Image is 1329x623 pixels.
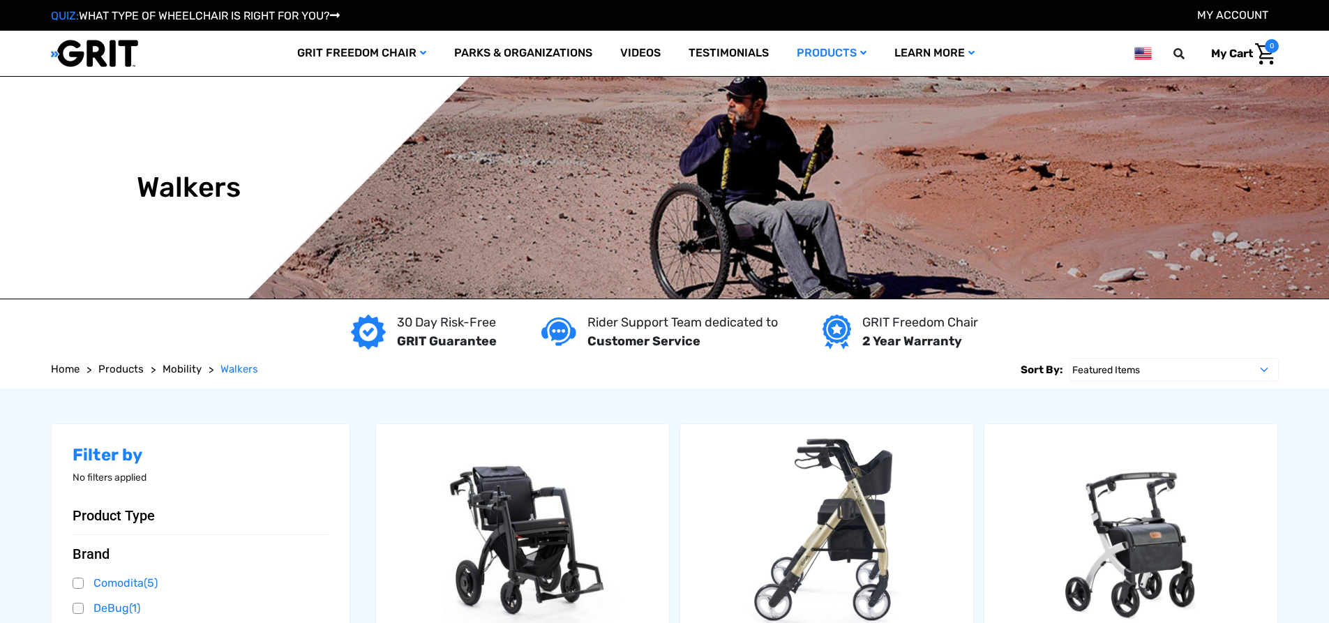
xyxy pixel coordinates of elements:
[1201,39,1279,68] a: Cart with 0 items
[351,315,386,350] img: GRIT Guarantee
[862,333,962,349] strong: 2 Year Warranty
[163,361,202,377] a: Mobility
[51,361,80,377] a: Home
[587,313,778,332] p: Rider Support Team dedicated to
[51,363,80,375] span: Home
[73,546,329,562] button: Brand
[587,333,700,349] strong: Customer Service
[73,507,329,524] button: Product Type
[98,363,144,375] span: Products
[397,313,497,332] p: 30 Day Risk-Free
[73,573,329,594] a: Comodita(5)
[1211,47,1253,60] span: My Cart
[823,315,851,350] img: Year warranty
[283,31,440,76] a: GRIT Freedom Chair
[51,39,138,68] img: GRIT All-Terrain Wheelchair and Mobility Equipment
[137,171,241,204] h1: Walkers
[1021,358,1063,382] label: Sort By:
[541,317,576,346] img: Customer service
[73,546,110,562] span: Brand
[1134,45,1151,62] img: us.png
[98,361,144,377] a: Products
[1255,43,1275,65] img: Cart
[73,598,329,619] a: DeBug(1)
[144,576,158,590] span: (5)
[1197,8,1268,22] a: Account
[397,333,497,349] strong: GRIT Guarantee
[73,445,329,465] h2: Filter by
[1265,39,1279,53] span: 0
[51,9,340,22] a: QUIZ:WHAT TYPE OF WHEELCHAIR IS RIGHT FOR YOU?
[51,9,79,22] span: QUIZ:
[73,507,155,524] span: Product Type
[783,31,880,76] a: Products
[220,361,258,377] a: Walkers
[440,31,606,76] a: Parks & Organizations
[606,31,675,76] a: Videos
[675,31,783,76] a: Testimonials
[129,601,140,615] span: (1)
[1180,39,1201,68] input: Search
[862,313,978,332] p: GRIT Freedom Chair
[163,363,202,375] span: Mobility
[880,31,989,76] a: Learn More
[73,470,329,485] p: No filters applied
[220,363,258,375] span: Walkers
